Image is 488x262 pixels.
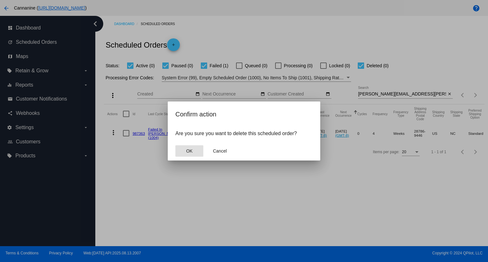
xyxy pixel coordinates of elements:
[186,148,193,154] span: OK
[213,148,227,154] span: Cancel
[175,145,203,157] button: Close dialog
[206,145,234,157] button: Close dialog
[175,131,313,136] p: Are you sure you want to delete this scheduled order?
[175,109,313,119] h2: Confirm action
